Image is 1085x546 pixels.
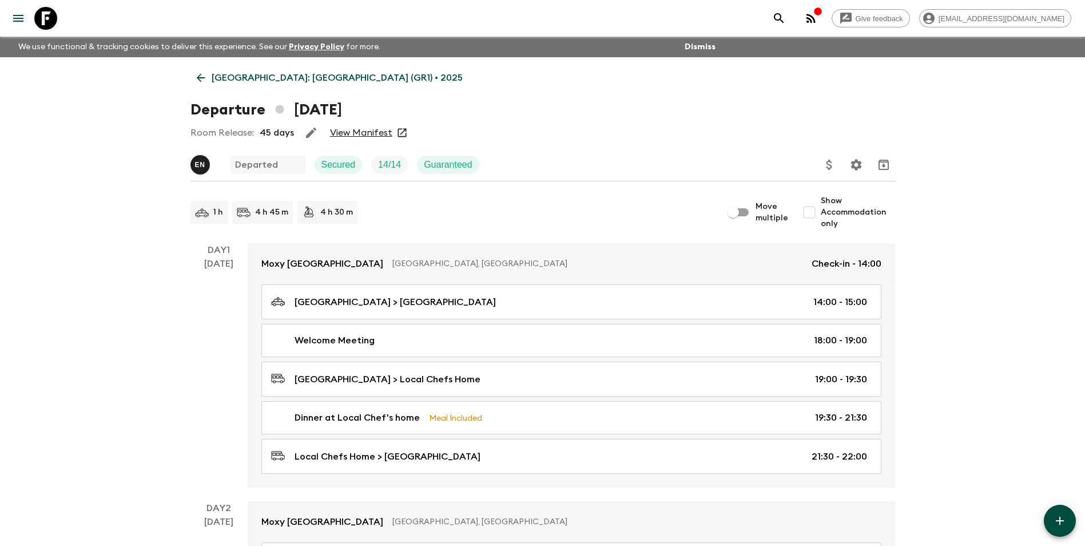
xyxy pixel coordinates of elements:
[295,334,375,347] p: Welcome Meeting
[190,126,254,140] p: Room Release:
[261,362,881,397] a: [GEOGRAPHIC_DATA] > Local Chefs Home19:00 - 19:30
[295,295,496,309] p: [GEOGRAPHIC_DATA] > [GEOGRAPHIC_DATA]
[260,126,294,140] p: 45 days
[832,9,910,27] a: Give feedback
[261,284,881,319] a: [GEOGRAPHIC_DATA] > [GEOGRAPHIC_DATA]14:00 - 15:00
[429,412,482,424] p: Meal Included
[7,7,30,30] button: menu
[261,324,881,357] a: Welcome Meeting18:00 - 19:00
[932,14,1071,23] span: [EMAIL_ADDRESS][DOMAIN_NAME]
[424,158,472,172] p: Guaranteed
[320,207,353,218] p: 4 h 30 m
[190,66,469,89] a: [GEOGRAPHIC_DATA]: [GEOGRAPHIC_DATA] (GR1) • 2025
[212,71,463,85] p: [GEOGRAPHIC_DATA]: [GEOGRAPHIC_DATA] (GR1) • 2025
[248,243,895,284] a: Moxy [GEOGRAPHIC_DATA][GEOGRAPHIC_DATA], [GEOGRAPHIC_DATA]Check-in - 14:00
[14,37,385,57] p: We use functional & tracking cookies to deliver this experience. See our for more.
[392,258,802,270] p: [GEOGRAPHIC_DATA], [GEOGRAPHIC_DATA]
[190,98,342,121] h1: Departure [DATE]
[768,7,790,30] button: search adventures
[821,195,895,230] span: Show Accommodation only
[756,201,789,224] span: Move multiple
[235,158,278,172] p: Departed
[190,243,248,257] p: Day 1
[261,257,383,271] p: Moxy [GEOGRAPHIC_DATA]
[248,501,895,543] a: Moxy [GEOGRAPHIC_DATA][GEOGRAPHIC_DATA], [GEOGRAPHIC_DATA]
[919,9,1071,27] div: [EMAIL_ADDRESS][DOMAIN_NAME]
[330,127,392,139] a: View Manifest
[849,14,909,23] span: Give feedback
[261,515,383,529] p: Moxy [GEOGRAPHIC_DATA]
[815,411,867,425] p: 19:30 - 21:30
[814,334,867,347] p: 18:00 - 19:00
[261,439,881,474] a: Local Chefs Home > [GEOGRAPHIC_DATA]21:30 - 22:00
[371,156,408,174] div: Trip Fill
[213,207,223,218] p: 1 h
[295,373,480,386] p: [GEOGRAPHIC_DATA] > Local Chefs Home
[190,501,248,515] p: Day 2
[255,207,288,218] p: 4 h 45 m
[261,401,881,434] a: Dinner at Local Chef's homeMeal Included19:30 - 21:30
[295,450,480,464] p: Local Chefs Home > [GEOGRAPHIC_DATA]
[818,153,841,176] button: Update Price, Early Bird Discount and Costs
[321,158,356,172] p: Secured
[289,43,344,51] a: Privacy Policy
[295,411,420,425] p: Dinner at Local Chef's home
[190,159,212,168] span: Estel Nikolaidi
[315,156,363,174] div: Secured
[812,450,867,464] p: 21:30 - 22:00
[812,257,881,271] p: Check-in - 14:00
[378,158,401,172] p: 14 / 14
[872,153,895,176] button: Archive (Completed, Cancelled or Unsynced Departures only)
[813,295,867,309] p: 14:00 - 15:00
[204,257,233,488] div: [DATE]
[392,516,872,528] p: [GEOGRAPHIC_DATA], [GEOGRAPHIC_DATA]
[682,39,718,55] button: Dismiss
[845,153,868,176] button: Settings
[815,373,867,386] p: 19:00 - 19:30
